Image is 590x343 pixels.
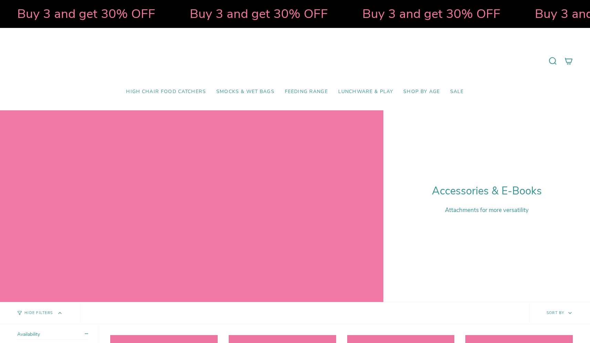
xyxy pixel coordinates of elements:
[398,84,445,100] a: Shop by Age
[445,84,469,100] a: SALE
[547,310,565,315] span: Sort by
[17,331,40,337] span: Availability
[121,84,211,100] a: High Chair Food Catchers
[216,89,275,95] span: Smocks & Wet Bags
[186,5,324,22] strong: Buy 3 and get 30% OFF
[359,5,497,22] strong: Buy 3 and get 30% OFF
[126,89,206,95] span: High Chair Food Catchers
[432,185,542,198] h1: Accessories & E-Books
[338,89,393,95] span: Lunchware & Play
[432,206,542,214] p: Attachments for more versatility
[280,84,333,100] a: Feeding Range
[14,5,152,22] strong: Buy 3 and get 30% OFF
[236,38,354,84] a: Mumma’s Little Helpers
[17,331,88,340] summary: Availability
[333,84,398,100] a: Lunchware & Play
[450,89,464,95] span: SALE
[285,89,328,95] span: Feeding Range
[529,302,590,324] button: Sort by
[24,311,53,315] span: Hide Filters
[211,84,280,100] a: Smocks & Wet Bags
[403,89,440,95] span: Shop by Age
